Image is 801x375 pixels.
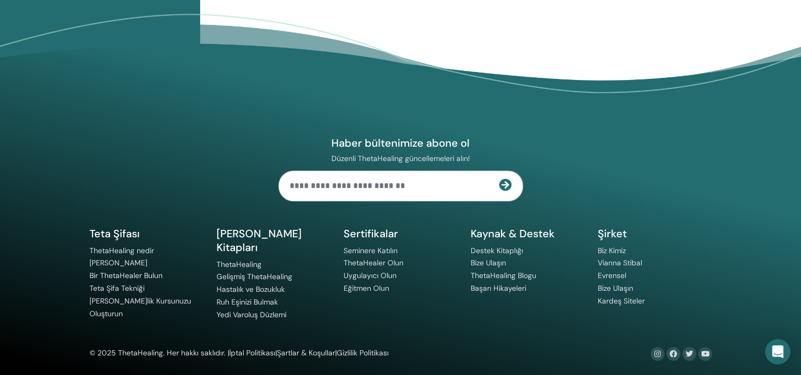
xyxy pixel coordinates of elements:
[344,227,458,240] h5: Sertifikalar
[89,296,191,318] a: [PERSON_NAME]lik Kursunuzu Oluşturun
[344,246,398,255] a: Seminere Katılın
[217,297,278,307] a: Ruh Eşinizi Bulmak
[217,272,292,281] a: Gelişmiş ThetaHealing
[89,283,145,293] a: Teta Şifa Tekniği
[598,227,712,240] h5: Şirket
[89,246,154,255] a: ThetaHealing nedir
[217,227,331,254] h5: [PERSON_NAME] Kitapları
[344,271,397,280] a: Uygulayıcı Olun
[89,258,147,267] a: [PERSON_NAME]
[217,260,262,269] a: ThetaHealing
[344,283,389,293] a: Eğitmen Olun
[471,258,506,267] a: Bize Ulaşın
[471,283,526,293] a: Başarı Hikayeleri
[598,296,645,306] a: Kardeş Siteler
[229,348,275,358] a: İptal Politikası
[598,283,633,293] a: Bize Ulaşın
[598,246,626,255] a: Biz Kimiz
[598,271,626,280] a: Evrensel
[471,227,585,240] h5: Kaynak & Destek
[89,227,204,240] h5: Teta Şifası
[217,310,286,319] a: Yedi Varoluş Düzlemi
[277,348,335,358] a: Şartlar & Koşullar
[278,154,523,163] p: Düzenli ThetaHealing güncellemeleri alın!
[344,258,403,267] a: ThetaHealer Olun
[89,271,163,280] a: Bir ThetaHealer Bulun
[598,258,642,267] a: Vianna Stibal
[471,271,536,280] a: ThetaHealing Blogu
[337,348,389,358] a: Gizlilik Politikası
[278,136,523,150] h4: Haber bültenimize abone ol
[765,339,790,364] div: Intercom Messenger'ı açın
[89,348,389,358] font: © 2025 ThetaHealing. Her hakkı saklıdır. | | |
[217,284,285,294] a: Hastalık ve Bozukluk
[471,246,523,255] a: Destek Kitaplığı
